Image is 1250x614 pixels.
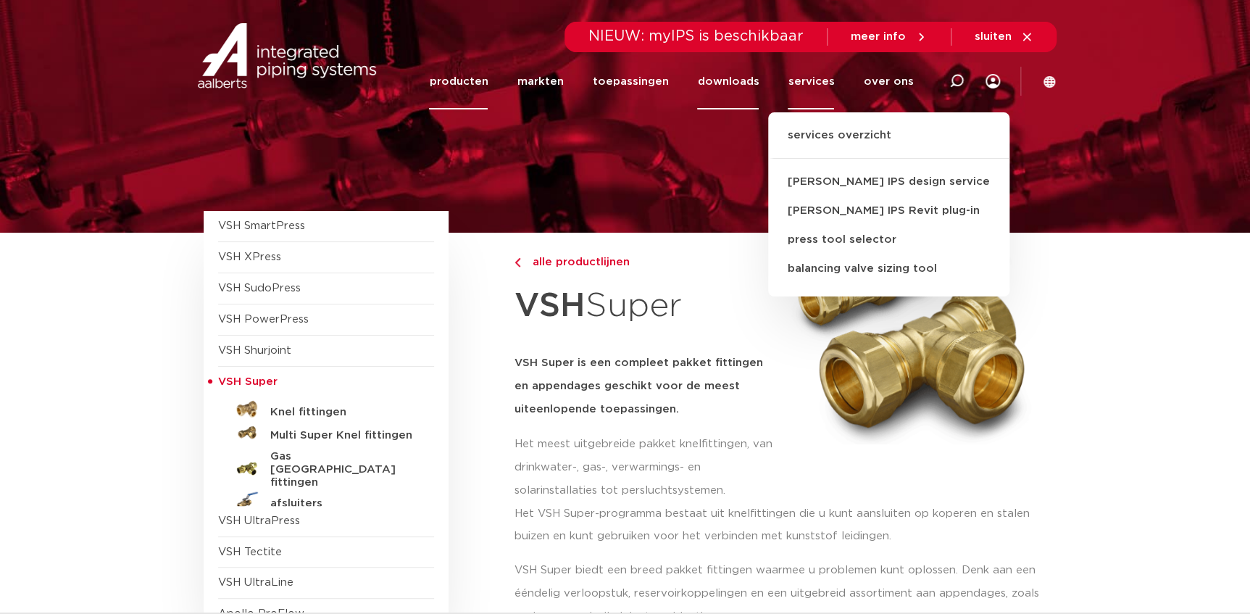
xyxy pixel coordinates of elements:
[768,254,1009,283] a: balancing valve sizing tool
[270,429,414,442] h5: Multi Super Knel fittingen
[270,406,414,419] h5: Knel fittingen
[697,54,759,109] a: downloads
[218,489,434,513] a: afsluiters
[218,314,309,325] a: VSH PowerPress
[768,196,1009,225] a: [PERSON_NAME] IPS Revit plug-in
[218,283,301,294] a: VSH SudoPress
[514,433,777,502] p: Het meest uitgebreide pakket knelfittingen, van drinkwater-, gas-, verwarmings- en solarinstallat...
[218,252,281,262] a: VSH XPress
[851,30,928,43] a: meer info
[851,31,906,42] span: meer info
[514,254,777,271] a: alle productlijnen
[270,497,414,510] h5: afsluiters
[218,345,291,356] a: VSH Shurjoint
[514,278,777,334] h1: Super
[218,220,305,231] a: VSH SmartPress
[588,29,804,43] span: NIEUW: myIPS is beschikbaar
[863,54,913,109] a: over ons
[218,515,300,526] a: VSH UltraPress
[218,398,434,421] a: Knel fittingen
[218,547,282,557] a: VSH Tectite
[975,30,1033,43] a: sluiten
[514,258,520,267] img: chevron-right.svg
[429,54,913,109] nav: Menu
[218,421,434,444] a: Multi Super Knel fittingen
[788,54,834,109] a: services
[592,54,668,109] a: toepassingen
[768,167,1009,196] a: [PERSON_NAME] IPS design service
[429,54,488,109] a: producten
[514,289,586,323] strong: VSH
[270,450,414,489] h5: Gas [GEOGRAPHIC_DATA] fittingen
[517,54,563,109] a: markten
[524,257,630,267] span: alle productlijnen
[218,577,293,588] a: VSH UltraLine
[218,444,434,489] a: Gas [GEOGRAPHIC_DATA] fittingen
[218,376,278,387] span: VSH Super
[975,31,1012,42] span: sluiten
[514,352,777,421] h5: VSH Super is een compleet pakket fittingen en appendages geschikt voor de meest uiteenlopende toe...
[768,225,1009,254] a: press tool selector
[514,502,1047,549] p: Het VSH Super-programma bestaat uit knelfittingen die u kunt aansluiten op koperen en stalen buiz...
[768,127,1009,159] a: services overzicht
